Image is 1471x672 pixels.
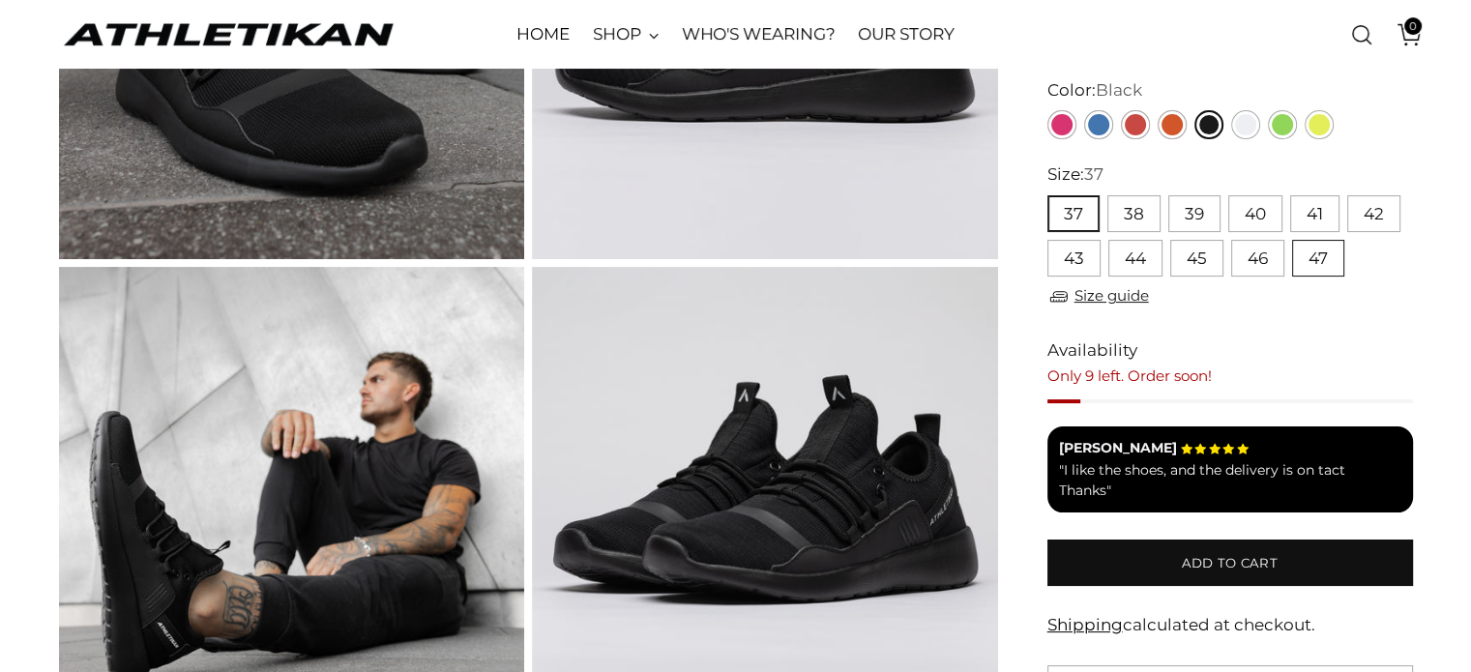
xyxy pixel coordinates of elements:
button: 42 [1347,195,1400,232]
button: 43 [1047,240,1101,277]
span: 0 [1404,17,1422,35]
a: Red [1121,110,1150,139]
a: White [1231,110,1260,139]
button: 40 [1228,195,1282,232]
a: Open search modal [1342,15,1381,54]
span: Black [1096,80,1142,100]
button: 44 [1108,240,1162,277]
button: 38 [1107,195,1161,232]
button: 46 [1231,240,1284,277]
button: 45 [1170,240,1223,277]
span: Availability [1047,338,1137,364]
a: ATHLETIKAN [59,19,397,49]
a: Shipping [1047,615,1123,634]
label: Color: [1047,78,1142,103]
a: Blue [1084,110,1113,139]
button: 47 [1292,240,1344,277]
a: Yellow [1305,110,1334,139]
a: Pink [1047,110,1076,139]
button: 39 [1168,195,1221,232]
button: 37 [1047,195,1100,232]
a: Size guide [1047,284,1149,308]
a: Black [1194,110,1223,139]
a: SHOP [593,14,659,56]
a: OUR STORY [858,14,954,56]
span: Add to cart [1182,554,1278,572]
span: 37 [1084,164,1103,184]
div: calculated at checkout. [1047,613,1413,638]
span: Only 9 left. Order soon! [1047,366,1212,385]
a: WHO'S WEARING? [682,14,836,56]
button: 41 [1290,195,1339,232]
a: HOME [516,14,570,56]
a: Open cart modal [1383,15,1422,54]
a: Orange [1158,110,1187,139]
label: Size: [1047,162,1103,188]
button: Add to cart [1047,540,1413,586]
a: Green [1268,110,1297,139]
